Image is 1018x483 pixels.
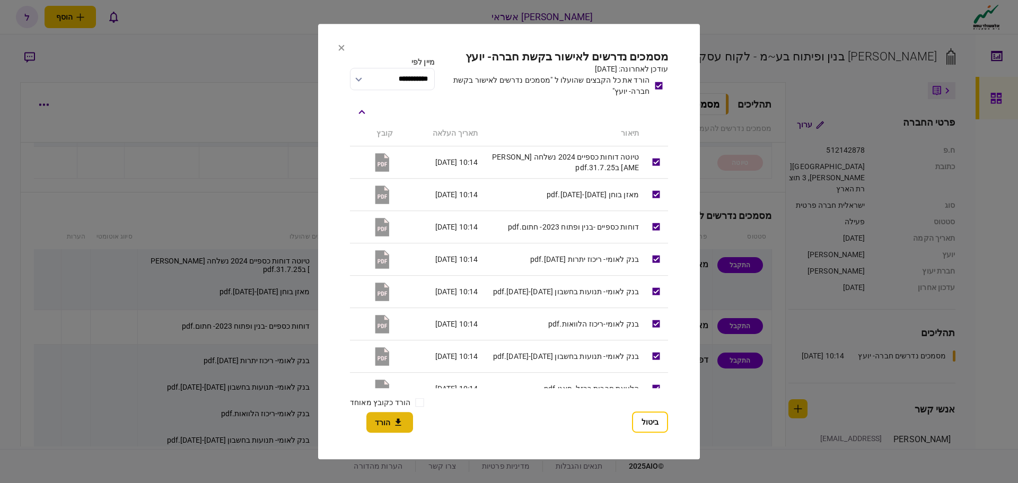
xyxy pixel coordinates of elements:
td: טיוטה דוחות כספיים 2024 נשלחה [PERSON_NAME] ב31.7.25.pdf [483,146,644,178]
td: 10:14 [DATE] [398,372,483,405]
td: 10:14 [DATE] [398,340,483,372]
td: מאזן בוחן [DATE]-[DATE].pdf [483,178,644,210]
td: הלוואת חרבות ברזל -פאגי.pdf [483,372,644,405]
td: בנק לאומי- ריכוז יתרות [DATE].pdf [483,243,644,275]
td: 10:14 [DATE] [398,275,483,308]
td: דוחות כספיים -בנין ופתוח 2023- חתום.pdf [483,210,644,243]
td: 10:14 [DATE] [398,243,483,275]
td: 10:14 [DATE] [398,210,483,243]
td: בנק לאומי-ריכוז הלוואות.pdf [483,308,644,340]
th: תאריך העלאה [398,121,483,146]
button: ביטול [632,411,668,433]
div: עודכן לאחרונה: [DATE] [440,64,668,75]
label: הורד כקובץ מאוחד [350,397,410,408]
th: קובץ [350,121,398,146]
td: 10:14 [DATE] [398,178,483,210]
button: הורד [366,412,413,433]
h2: מסמכים נדרשים לאישור בקשת חברה- יועץ [440,50,668,64]
th: תיאור [483,121,644,146]
td: בנק לאומי- תנועות בחשבון [DATE]-[DATE].pdf [483,340,644,372]
td: 10:14 [DATE] [398,146,483,178]
td: 10:14 [DATE] [398,308,483,340]
div: הורד את כל הקבצים שהועלו ל "מסמכים נדרשים לאישור בקשת חברה- יועץ" [440,75,650,97]
td: בנק לאומי- תנועות בחשבון [DATE]-[DATE].pdf [483,275,644,308]
div: מיין לפי [350,57,435,68]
